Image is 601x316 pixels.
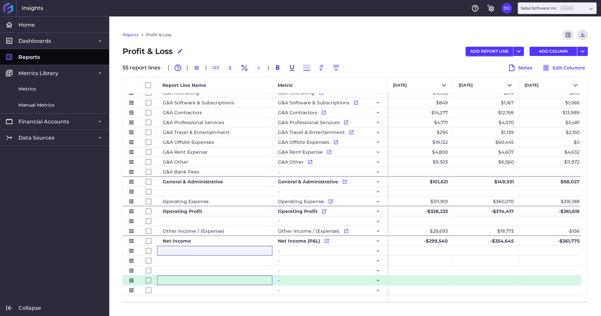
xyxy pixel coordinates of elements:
div: Operating Profit [157,206,272,216]
span: Operating Expense [278,197,324,206]
div: $12,198 [453,108,519,117]
a: Profit & Loss [146,32,171,38]
button: [DATE] [453,77,519,93]
span: G&A Other [278,157,304,167]
div: $9,303 [388,157,453,167]
span: - [278,256,280,265]
div: $4,607 [453,147,519,157]
div: $1,066 [519,98,585,107]
button: ADD COLUMN [530,47,577,56]
span: Metrics Library [18,70,58,77]
span: Net Income (P&L) [278,236,320,246]
span: Operating Profit [278,207,317,216]
div: Press SPACE to select this row. [123,266,388,276]
span: G&A Contractors [278,108,317,117]
div: $360,270 [453,197,519,206]
button: x [254,63,264,73]
div: $0 [519,137,585,147]
div: -$374,417 [453,206,519,216]
div: $5,481 [519,118,585,127]
button: Edit Columns [539,63,588,73]
div: $11,972 [519,157,585,167]
div: -$354,645 [453,236,519,246]
span: Manual Metrics [18,102,54,109]
div: Other Income / (Expense) [157,226,272,235]
span: G&A Travel & Entertainment [278,128,345,137]
button: ADD REPORT LINE [466,47,513,56]
div: Press SPACE to select this row. [123,276,388,285]
div: Press SPACE to select this row. [123,187,388,197]
div: Press SPACE to select this row. [123,246,388,256]
div: $4,570 [453,118,519,127]
span: - [278,217,280,226]
span: G&A Professional Services [278,118,340,127]
div: -$328,233 [388,206,453,216]
div: -$361,775 [519,236,585,246]
span: G&A Rent Expense [278,147,323,157]
div: Net Income [157,236,272,246]
button: User Menu [502,3,512,13]
div: $14,277 [388,108,453,117]
div: Press SPACE to select this row. [123,108,388,118]
span: Metrics [18,86,36,92]
button: [DATE] [519,77,585,93]
div: $98,027 [519,177,585,186]
div: $19,773 [453,226,519,235]
button: User Menu [577,47,588,56]
div: G&A Contractors [157,108,272,117]
span: - [278,246,280,255]
div: Dropdown select [518,2,597,14]
button: Help [470,3,480,13]
div: Press SPACE to select this row. [123,216,388,226]
div: Press SPACE to select this row. [123,177,388,187]
div: 55 report line s [123,65,164,70]
div: $4,800 [388,147,453,157]
div: $2,150 [519,127,585,137]
span: Metric [278,82,293,88]
div: G&A Software & Subscriptions [157,98,272,107]
div: $19,122 [388,137,453,147]
div: Press SPACE to select this row. [123,118,388,127]
div: Press SPACE to select this row. [123,147,388,157]
div: $101,621 [388,177,453,186]
div: Press SPACE to select this row. [123,157,388,167]
div: $849 [388,98,453,107]
div: $311,901 [388,197,453,206]
button: Download [577,30,588,40]
span: Data Sources [18,134,54,141]
div: G&A Bank Fees [157,167,272,176]
div: -$156 [519,226,585,235]
span: Collapse [18,304,41,311]
div: G&A Rent Expense [157,147,272,157]
span: - [278,187,280,196]
div: -$299,540 [388,236,453,246]
div: $1,167 [453,98,519,107]
div: -$361,619 [519,206,585,216]
div: Press SPACE to select this row. [123,206,388,216]
div: General & Administrative [157,177,272,186]
div: Press SPACE to select this row. [123,167,388,177]
button: $ [225,63,235,73]
div: G&A Offsite Expenses [157,137,272,147]
span: Report Line Name [162,82,206,88]
span: - [278,286,280,295]
span: - [278,266,280,275]
div: Salsa Software Inc. [521,5,574,11]
a: Reports [123,32,138,38]
span: Reports [18,54,40,61]
ins: Admin [560,6,574,10]
span: Dashboards [18,38,51,44]
div: Press SPACE to select this row. [123,236,388,246]
span: [DATE] [459,83,473,88]
button: User Menu [513,47,524,56]
div: Press SPACE to select this row. [123,256,388,266]
button: Refresh [563,30,573,40]
button: General Settings [486,3,496,13]
span: Home [18,21,35,28]
div: Press SPACE to select this row. [123,197,388,206]
div: Profit & Loss [123,45,185,57]
span: - [278,276,280,285]
div: $4,771 [388,118,453,127]
div: $6,560 [453,157,519,167]
div: G&A Other [157,157,272,167]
